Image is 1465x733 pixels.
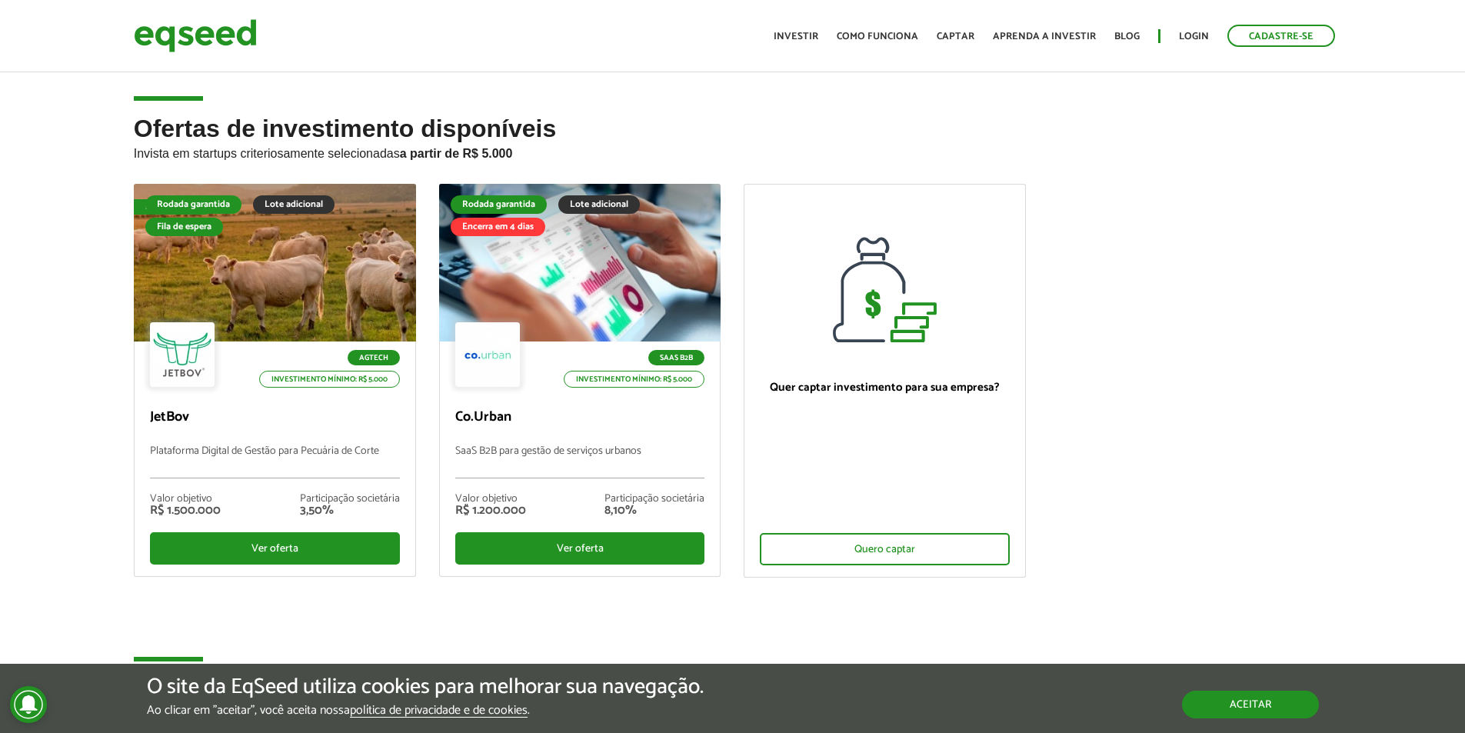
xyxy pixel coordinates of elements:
[348,350,400,365] p: Agtech
[134,115,1332,184] h2: Ofertas de investimento disponíveis
[150,505,221,517] div: R$ 1.500.000
[1179,32,1209,42] a: Login
[259,371,400,388] p: Investimento mínimo: R$ 5.000
[451,195,547,214] div: Rodada garantida
[134,15,257,56] img: EqSeed
[760,381,1010,395] p: Quer captar investimento para sua empresa?
[134,184,416,577] a: Fila de espera Rodada garantida Lote adicional Fila de espera Agtech Investimento mínimo: R$ 5.00...
[150,409,400,426] p: JetBov
[760,533,1010,565] div: Quero captar
[147,675,704,699] h5: O site da EqSeed utiliza cookies para melhorar sua navegação.
[300,494,400,505] div: Participação societária
[455,532,705,565] div: Ver oferta
[350,705,528,718] a: política de privacidade e de cookies
[400,147,513,160] strong: a partir de R$ 5.000
[150,532,400,565] div: Ver oferta
[455,505,526,517] div: R$ 1.200.000
[147,703,704,718] p: Ao clicar em "aceitar", você aceita nossa .
[1227,25,1335,47] a: Cadastre-se
[604,505,704,517] div: 8,10%
[145,218,223,236] div: Fila de espera
[1182,691,1319,718] button: Aceitar
[134,199,213,215] div: Fila de espera
[558,195,640,214] div: Lote adicional
[439,184,721,577] a: Rodada garantida Lote adicional Encerra em 4 dias SaaS B2B Investimento mínimo: R$ 5.000 Co.Urban...
[150,494,221,505] div: Valor objetivo
[1114,32,1140,42] a: Blog
[150,445,400,478] p: Plataforma Digital de Gestão para Pecuária de Corte
[455,494,526,505] div: Valor objetivo
[451,218,545,236] div: Encerra em 4 dias
[937,32,974,42] a: Captar
[604,494,704,505] div: Participação societária
[145,195,241,214] div: Rodada garantida
[134,142,1332,161] p: Invista em startups criteriosamente selecionadas
[648,350,704,365] p: SaaS B2B
[455,445,705,478] p: SaaS B2B para gestão de serviços urbanos
[993,32,1096,42] a: Aprenda a investir
[300,505,400,517] div: 3,50%
[564,371,704,388] p: Investimento mínimo: R$ 5.000
[455,409,705,426] p: Co.Urban
[837,32,918,42] a: Como funciona
[253,195,335,214] div: Lote adicional
[774,32,818,42] a: Investir
[744,184,1026,578] a: Quer captar investimento para sua empresa? Quero captar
